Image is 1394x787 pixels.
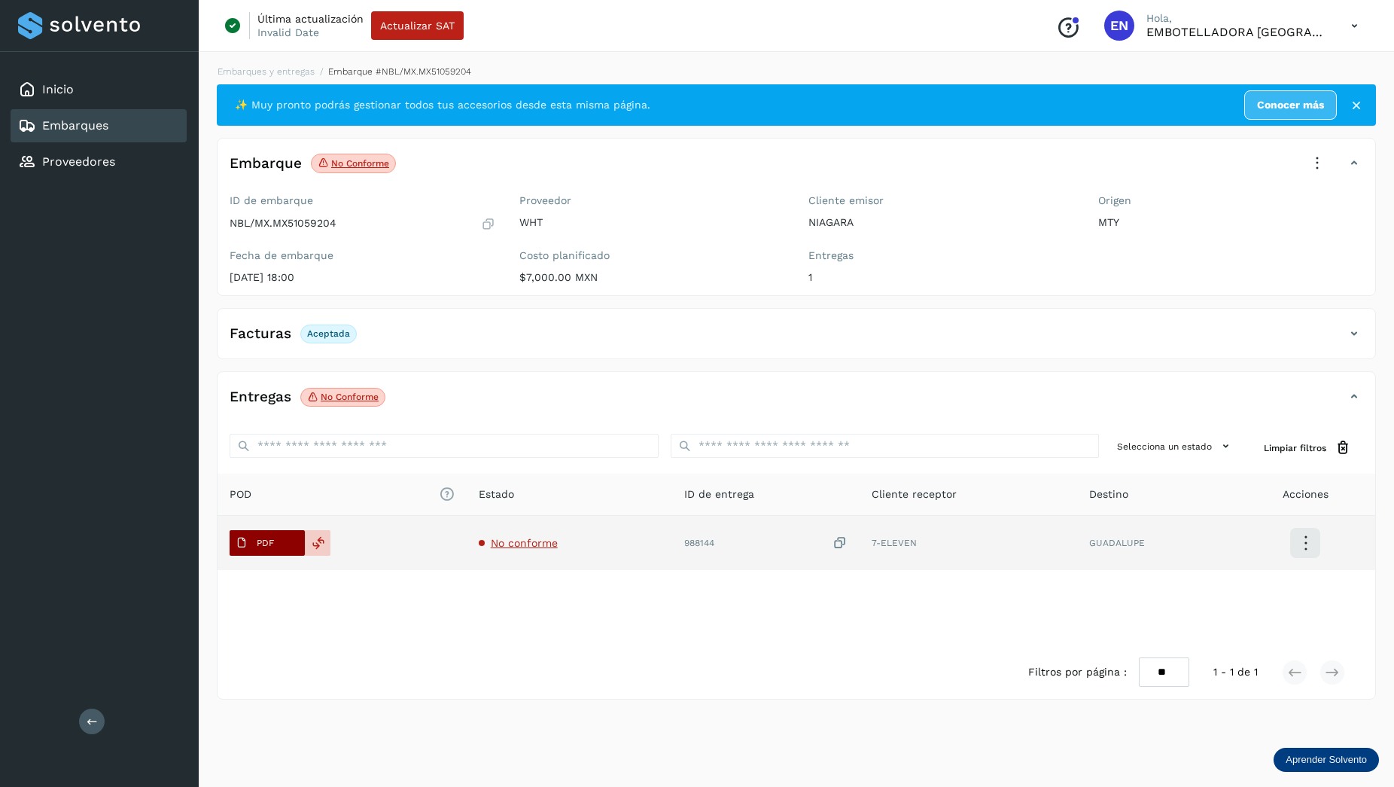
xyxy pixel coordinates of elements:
span: Cliente receptor [872,487,957,502]
p: Hola, [1146,12,1327,25]
td: 7-ELEVEN [860,516,1077,570]
div: FacturasAceptada [218,321,1375,358]
label: Cliente emisor [808,194,1074,207]
div: Inicio [11,73,187,106]
span: No conforme [491,537,558,549]
span: 1 - 1 de 1 [1213,664,1258,680]
span: Estado [479,487,514,502]
label: Entregas [808,249,1074,262]
span: Acciones [1283,487,1329,502]
div: Aprender Solvento [1274,748,1379,772]
p: PDF [257,538,274,548]
p: Última actualización [257,12,364,26]
span: Limpiar filtros [1264,441,1326,455]
p: NIAGARA [808,216,1074,229]
a: Inicio [42,82,74,96]
h4: Embarque [230,155,302,172]
p: No conforme [331,158,389,169]
a: Proveedores [42,154,115,169]
label: Costo planificado [519,249,785,262]
p: Aceptada [307,328,350,339]
div: Reemplazar POD [305,530,330,556]
div: EmbarqueNo conforme [218,151,1375,188]
div: EntregasNo conforme [218,384,1375,422]
span: ✨ Muy pronto podrás gestionar todos tus accesorios desde esta misma página. [235,97,650,113]
p: $7,000.00 MXN [519,271,785,284]
div: 988144 [684,535,848,551]
button: Limpiar filtros [1252,434,1363,462]
button: PDF [230,530,305,556]
span: Actualizar SAT [380,20,455,31]
p: MTY [1098,216,1364,229]
label: Origen [1098,194,1364,207]
h4: Entregas [230,389,291,406]
span: ID de entrega [684,487,754,502]
a: Conocer más [1244,90,1337,120]
p: Invalid Date [257,26,319,39]
span: POD [230,487,455,502]
span: Destino [1089,487,1128,502]
p: [DATE] 18:00 [230,271,495,284]
p: NBL/MX.MX51059204 [230,217,336,230]
p: 1 [808,271,1074,284]
div: Embarques [11,109,187,142]
button: Selecciona un estado [1111,434,1240,459]
h4: Facturas [230,325,291,343]
span: Embarque #NBL/MX.MX51059204 [328,66,471,77]
label: ID de embarque [230,194,495,207]
a: Embarques [42,118,108,133]
p: No conforme [321,392,379,402]
p: WHT [519,216,785,229]
p: EMBOTELLADORA NIAGARA DE MEXICO [1146,25,1327,39]
button: Actualizar SAT [371,11,464,40]
label: Proveedor [519,194,785,207]
td: GUADALUPE [1077,516,1236,570]
span: Filtros por página : [1028,664,1127,680]
nav: breadcrumb [217,65,1376,78]
label: Fecha de embarque [230,249,495,262]
a: Embarques y entregas [218,66,315,77]
p: Aprender Solvento [1286,754,1367,766]
div: Proveedores [11,145,187,178]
